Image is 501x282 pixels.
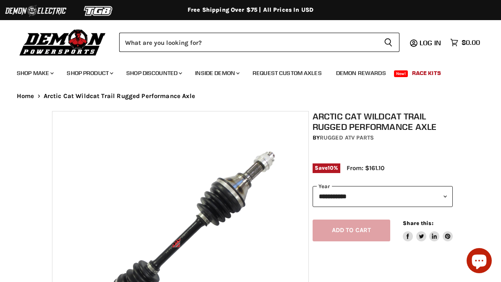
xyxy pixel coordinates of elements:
[44,93,195,100] span: Arctic Cat Wildcat Trail Rugged Performance Axle
[246,65,328,82] a: Request Custom Axles
[394,70,408,77] span: New!
[416,39,446,47] a: Log in
[313,133,453,142] div: by
[67,3,130,19] img: TGB Logo 2
[120,65,187,82] a: Shop Discounted
[119,33,399,52] form: Product
[10,61,478,82] ul: Main menu
[420,39,441,47] span: Log in
[17,93,34,100] a: Home
[313,163,340,173] span: Save %
[462,39,480,47] span: $0.00
[10,65,59,82] a: Shop Make
[313,186,453,207] select: year
[403,220,433,226] span: Share this:
[119,33,377,52] input: Search
[464,248,494,275] inbox-online-store-chat: Shopify online store chat
[347,164,384,172] span: From: $161.10
[377,33,399,52] button: Search
[446,36,484,49] a: $0.00
[406,65,447,82] a: Race Kits
[17,27,109,57] img: Demon Powersports
[320,134,374,141] a: Rugged ATV Parts
[403,220,453,242] aside: Share this:
[60,65,118,82] a: Shop Product
[330,65,392,82] a: Demon Rewards
[189,65,245,82] a: Inside Demon
[313,111,453,132] h1: Arctic Cat Wildcat Trail Rugged Performance Axle
[4,3,67,19] img: Demon Electric Logo 2
[328,165,334,171] span: 10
